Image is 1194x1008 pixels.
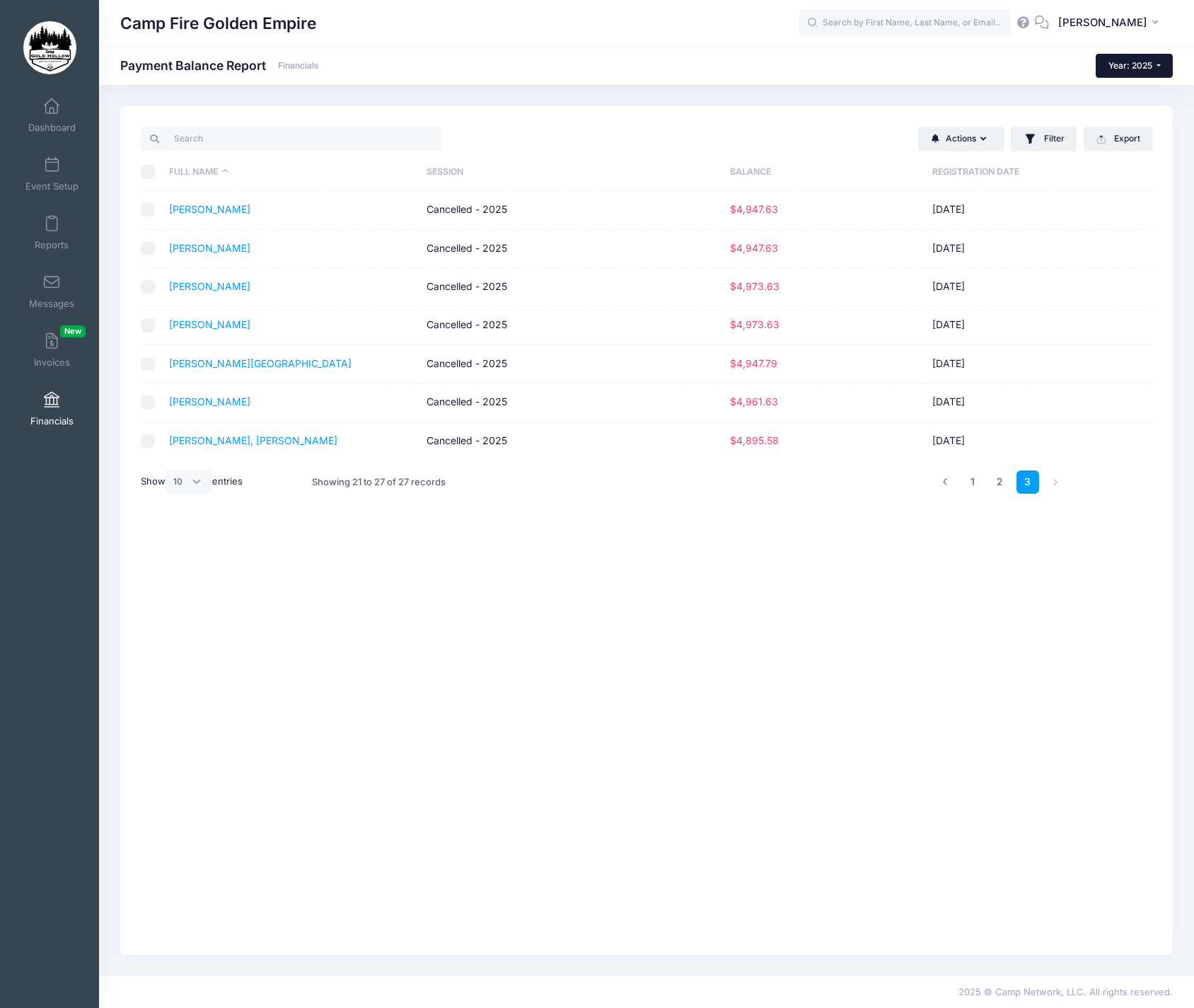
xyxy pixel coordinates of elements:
[18,149,86,199] a: Event Setup
[730,280,779,292] span: $4,973.63
[925,268,1128,306] td: [DATE]
[1049,7,1173,40] button: [PERSON_NAME]
[730,318,779,330] span: $4,973.63
[18,325,86,375] a: InvoicesNew
[29,298,74,310] span: Messages
[141,127,441,151] input: Search
[925,306,1128,344] td: [DATE]
[925,383,1128,422] td: [DATE]
[169,280,250,292] a: [PERSON_NAME]
[419,229,723,267] td: Cancelled - 2025
[1016,470,1040,494] a: 3
[419,153,723,191] th: Session: activate to sort column ascending
[1108,60,1152,71] span: Year: 2025
[961,470,985,494] a: 1
[730,434,779,446] span: $4,895.58
[169,357,352,369] a: [PERSON_NAME][GEOGRAPHIC_DATA]
[799,9,1011,37] input: Search by First Name, Last Name, or Email...
[120,7,316,40] h1: Camp Fire Golden Empire
[419,345,723,383] td: Cancelled - 2025
[23,21,76,74] img: Camp Fire Golden Empire
[958,986,1173,997] span: 2025 © Camp Network, LLC. All rights reserved.
[30,415,74,427] span: Financials
[989,470,1012,494] a: 2
[18,91,86,140] a: Dashboard
[419,422,723,460] td: Cancelled - 2025
[162,153,419,191] th: Full Name: activate to sort column descending
[925,422,1128,460] td: [DATE]
[419,268,723,306] td: Cancelled - 2025
[312,466,446,499] div: Showing 21 to 27 of 27 records
[60,325,86,337] span: New
[28,122,76,134] span: Dashboard
[419,383,723,422] td: Cancelled - 2025
[18,208,86,257] a: Reports
[141,470,243,494] label: Show entries
[18,384,86,434] a: Financials
[34,357,70,369] span: Invoices
[35,239,69,251] span: Reports
[169,203,250,215] a: [PERSON_NAME]
[419,191,723,229] td: Cancelled - 2025
[120,58,319,73] h1: Payment Balance Report
[169,242,250,254] a: [PERSON_NAME]
[925,229,1128,267] td: [DATE]
[25,180,79,192] span: Event Setup
[925,345,1128,383] td: [DATE]
[1058,15,1147,30] span: [PERSON_NAME]
[278,61,319,71] a: Financials
[166,470,212,494] select: Showentries
[1096,54,1173,78] button: Year: 2025
[419,306,723,344] td: Cancelled - 2025
[730,395,778,407] span: $4,961.63
[1011,127,1077,152] button: Filter
[730,242,778,254] span: $4,947.63
[730,357,777,369] span: $4,947.79
[730,203,778,215] span: $4,947.63
[925,153,1128,191] th: Registration Date
[723,153,925,191] th: Balance: activate to sort column ascending
[925,191,1128,229] td: [DATE]
[918,127,1004,151] button: Actions
[169,318,250,330] a: [PERSON_NAME]
[18,267,86,316] a: Messages
[169,434,337,446] a: [PERSON_NAME], [PERSON_NAME]
[1084,127,1152,151] button: Export
[169,395,250,407] a: [PERSON_NAME]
